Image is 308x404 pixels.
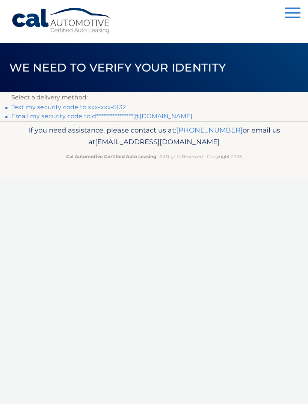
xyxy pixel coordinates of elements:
[11,124,297,148] p: If you need assistance, please contact us at: or email us at
[176,126,243,134] a: [PHONE_NUMBER]
[66,154,156,159] strong: Cal Automotive Certified Auto Leasing
[11,8,113,34] a: Cal Automotive
[11,152,297,160] p: - All Rights Reserved - Copyright 2025
[11,92,297,103] p: Select a delivery method:
[9,61,226,75] span: We need to verify your identity
[285,8,300,20] button: Menu
[11,104,126,111] a: Text my security code to xxx-xxx-5132
[95,137,220,146] span: [EMAIL_ADDRESS][DOMAIN_NAME]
